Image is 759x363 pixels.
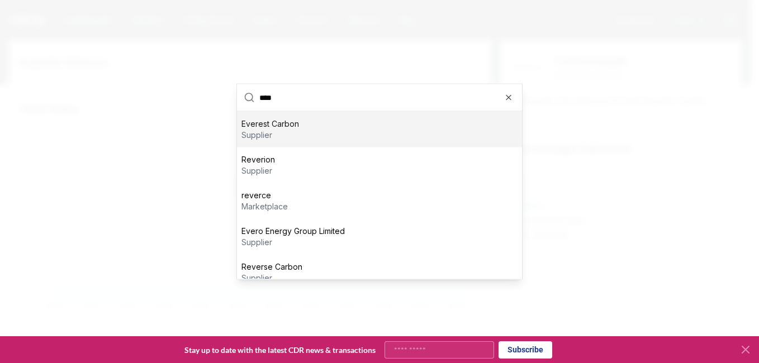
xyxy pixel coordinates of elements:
p: reverce [241,190,288,201]
p: marketplace [241,201,288,212]
p: Everest Carbon [241,118,299,130]
p: Reverion [241,154,275,165]
p: supplier [241,273,302,284]
p: supplier [241,130,299,141]
p: Evero Energy Group Limited [241,226,345,237]
p: Reverse Carbon [241,261,302,273]
p: supplier [241,165,275,176]
p: supplier [241,237,345,248]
